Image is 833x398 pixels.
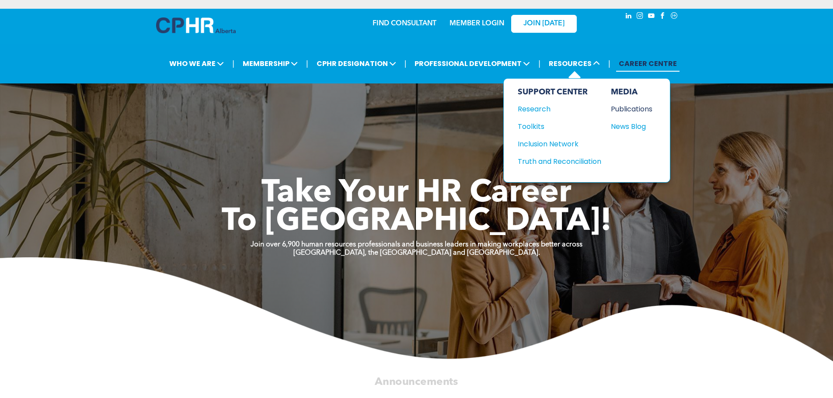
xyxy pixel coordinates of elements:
strong: Join over 6,900 human resources professionals and business leaders in making workplaces better ac... [251,241,582,248]
span: JOIN [DATE] [523,20,565,28]
a: FIND CONSULTANT [373,20,436,27]
span: WHO WE ARE [167,55,227,72]
a: Research [518,104,601,114]
div: SUPPORT CENTER [518,87,601,97]
span: PROFESSIONAL DEVELOPMENT [412,55,533,72]
strong: [GEOGRAPHIC_DATA], the [GEOGRAPHIC_DATA] and [GEOGRAPHIC_DATA]. [293,249,540,256]
div: News Blog [611,121,648,132]
a: linkedin [624,11,634,23]
div: Publications [611,104,648,114]
div: Truth and Reconciliation [518,156,593,167]
a: Toolkits [518,121,601,132]
div: Research [518,104,593,114]
span: To [GEOGRAPHIC_DATA]! [222,206,612,238]
a: JOIN [DATE] [511,15,577,33]
a: facebook [658,11,668,23]
div: MEDIA [611,87,652,97]
li: | [232,55,234,73]
span: CPHR DESIGNATION [314,55,399,72]
a: Social network [669,11,679,23]
a: CAREER CENTRE [616,55,680,72]
div: Toolkits [518,121,593,132]
span: Take Your HR Career [261,178,572,209]
a: youtube [647,11,656,23]
li: | [538,55,540,73]
a: News Blog [611,121,652,132]
a: Publications [611,104,652,114]
li: | [404,55,407,73]
span: Announcements [375,377,458,387]
div: Inclusion Network [518,138,593,149]
span: MEMBERSHIP [240,55,300,72]
a: instagram [635,11,645,23]
img: A blue and white logo for cp alberta [156,17,236,33]
a: MEMBER LOGIN [450,20,504,27]
span: RESOURCES [546,55,603,72]
li: | [608,55,610,73]
li: | [306,55,308,73]
a: Inclusion Network [518,138,601,149]
a: Truth and Reconciliation [518,156,601,167]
